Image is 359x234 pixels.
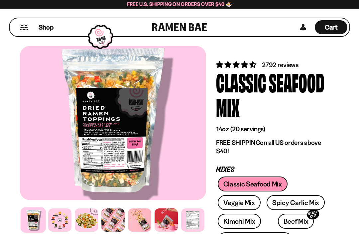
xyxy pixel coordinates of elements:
a: Beef MixSOLD OUT [278,214,314,229]
a: Cart [315,18,347,36]
div: Seafood [269,69,324,94]
button: Mobile Menu Trigger [20,25,29,30]
a: Veggie Mix [218,195,260,210]
span: Shop [39,23,54,32]
p: on all US orders above $40! [216,139,329,155]
span: 4.68 stars [216,60,258,69]
span: 2792 reviews [262,61,299,69]
span: Free U.S. Shipping on Orders over $40 🍜 [127,1,232,7]
div: Classic [216,69,266,94]
a: Kimchi Mix [218,214,261,229]
strong: FREE SHIPPING [216,139,260,147]
a: Spicy Garlic Mix [267,195,325,210]
p: Mixes [216,167,329,173]
p: 14oz (20 servings) [216,125,329,133]
a: Shop [39,20,54,34]
span: Cart [325,23,338,31]
div: Mix [216,94,240,119]
div: SOLD OUT [306,208,321,221]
